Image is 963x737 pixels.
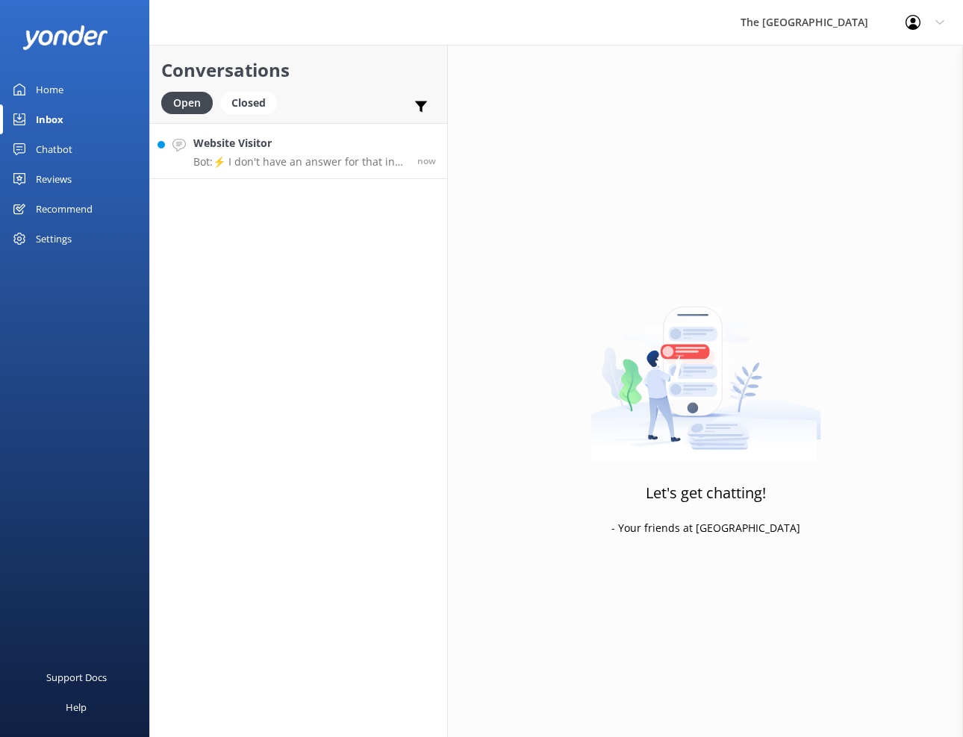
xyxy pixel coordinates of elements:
[220,94,284,110] a: Closed
[220,92,277,114] div: Closed
[46,662,107,692] div: Support Docs
[161,92,213,114] div: Open
[646,481,766,505] h3: Let's get chatting!
[193,135,406,151] h4: Website Visitor
[36,194,93,224] div: Recommend
[22,25,108,50] img: yonder-white-logo.png
[417,154,436,167] span: Sep 21 2025 08:42am (UTC -10:00) Pacific/Honolulu
[150,123,447,179] a: Website VisitorBot:⚡ I don't have an answer for that in my knowledge base. Please try and rephras...
[161,56,436,84] h2: Conversations
[36,224,72,254] div: Settings
[36,134,72,164] div: Chatbot
[611,520,800,536] p: - Your friends at [GEOGRAPHIC_DATA]
[193,155,406,169] p: Bot: ⚡ I don't have an answer for that in my knowledge base. Please try and rephrase your questio...
[161,94,220,110] a: Open
[590,275,821,462] img: artwork of a man stealing a conversation from at giant smartphone
[36,75,63,104] div: Home
[36,164,72,194] div: Reviews
[36,104,63,134] div: Inbox
[66,692,87,722] div: Help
